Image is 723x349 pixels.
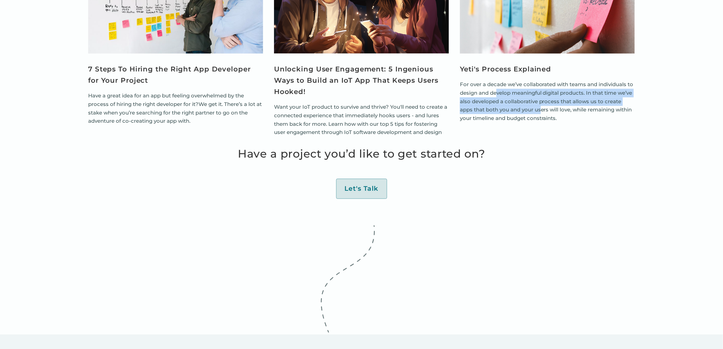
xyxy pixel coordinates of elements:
[460,80,635,123] p: For over a decade we’ve collaborated with teams and individuals to design and develop meaningful ...
[274,64,449,97] a: Unlocking User Engagement: 5 Ingenious Ways to Build an IoT App That Keeps Users Hooked!
[274,103,449,137] p: Want your IoT product to survive and thrive? You'll need to create a connected experience that im...
[238,145,485,162] h2: Have a project you’d like to get started on?
[345,185,379,193] div: Let's Talk
[336,179,387,199] a: Let's Talk
[88,92,263,125] p: Have a great idea for an app but feeling overwhelmed by the process of hiring the right developer...
[460,64,635,75] a: Yeti's Process Explained
[88,64,263,86] a: 7 Steps To Hiring the Right App Developer for Your Project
